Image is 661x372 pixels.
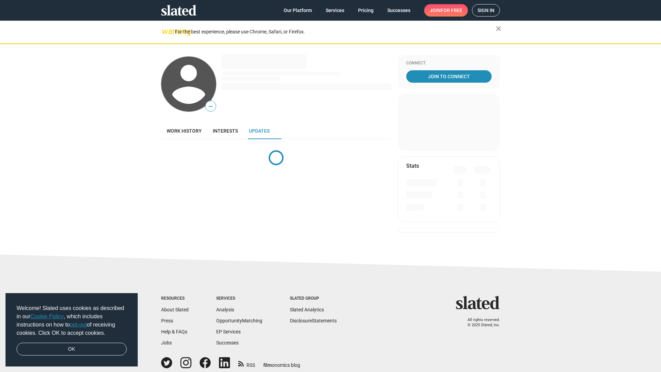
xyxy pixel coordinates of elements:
span: Successes [387,4,410,17]
a: Successes [216,340,239,345]
a: Analysis [216,307,234,312]
span: Join [430,4,462,17]
span: film [263,362,272,368]
div: Services [216,296,262,301]
a: Services [320,4,350,17]
a: Jobs [161,340,172,345]
span: Our Platform [284,4,312,17]
span: Work history [167,128,202,134]
p: All rights reserved. © 2025 Slated, Inc. [460,318,500,328]
a: Cookie Policy [30,313,64,319]
span: Services [326,4,344,17]
a: dismiss cookie message [17,343,127,356]
mat-card-title: Stats [406,162,419,169]
a: OpportunityMatching [216,318,262,323]
a: Interests [207,123,243,139]
span: Join To Connect [408,70,490,83]
a: Our Platform [278,4,317,17]
span: Sign in [478,4,494,16]
a: RSS [238,358,255,369]
a: EP Services [216,329,241,334]
a: Join To Connect [406,70,492,83]
span: Interests [213,128,238,134]
a: Joinfor free [424,4,468,17]
a: About Slated [161,307,189,312]
div: For the best experience, please use Chrome, Safari, or Firefox. [175,27,496,37]
span: Updates [249,128,270,134]
div: Resources [161,296,189,301]
span: Pricing [358,4,374,17]
span: Welcome! Slated uses cookies as described in our , which includes instructions on how to of recei... [17,304,127,337]
a: Work history [161,123,207,139]
div: cookieconsent [6,293,138,367]
a: DisclosureStatements [290,318,337,323]
mat-icon: close [494,24,503,33]
span: — [206,102,216,111]
mat-icon: warning [162,27,170,35]
a: Help & FAQs [161,329,187,334]
a: Updates [243,123,275,139]
a: Sign in [472,4,500,17]
div: Slated Group [290,296,337,301]
a: Slated Analytics [290,307,324,312]
a: opt-out [70,322,87,328]
a: Pricing [353,4,379,17]
a: Successes [382,4,416,17]
a: filmonomics blog [263,356,300,369]
div: Connect [406,61,492,66]
a: Press [161,318,173,323]
span: for free [441,4,462,17]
